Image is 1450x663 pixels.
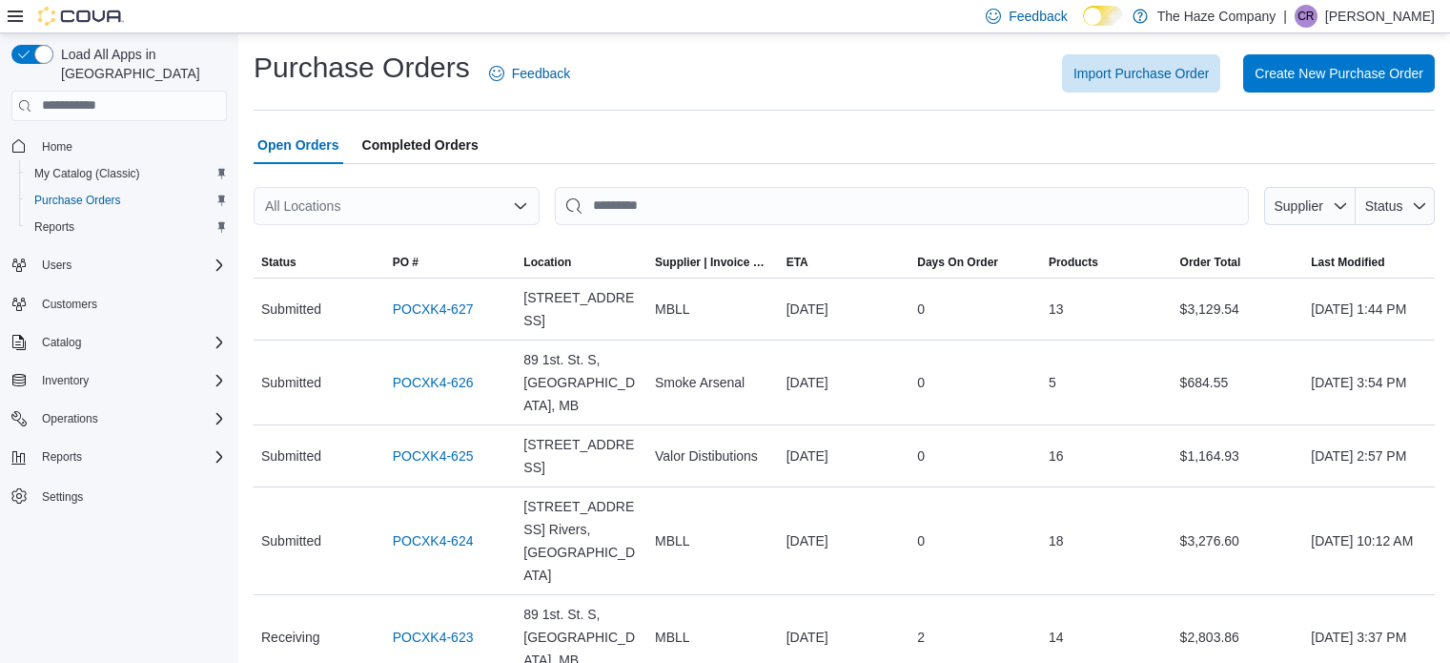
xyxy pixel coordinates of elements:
div: [DATE] 3:37 PM [1303,618,1435,656]
p: The Haze Company [1157,5,1276,28]
span: Reports [27,216,227,238]
span: PO # [393,255,419,270]
span: Catalog [42,335,81,350]
span: Settings [34,484,227,508]
span: Customers [42,297,97,312]
span: Purchase Orders [34,193,121,208]
span: Submitted [261,445,321,467]
div: Valor Distibutions [647,437,779,475]
span: 89 1st. St. S, [GEOGRAPHIC_DATA], MB [523,348,640,417]
span: Create New Purchase Order [1255,64,1423,83]
span: Operations [34,407,227,430]
button: Products [1041,247,1173,278]
span: Status [261,255,296,270]
span: 13 [1049,298,1064,321]
div: Cindy Russell [1295,5,1317,28]
button: Operations [4,405,235,432]
button: Open list of options [513,198,528,214]
button: Last Modified [1303,247,1435,278]
span: Inventory [42,373,89,388]
span: Supplier [1275,198,1323,214]
button: Customers [4,290,235,318]
span: Home [42,139,72,155]
button: Users [4,252,235,279]
span: Status [1365,198,1403,214]
span: Order Total [1180,255,1241,270]
div: MBLL [647,522,779,560]
span: 0 [917,445,925,467]
button: Days On Order [909,247,1041,278]
button: Inventory [4,367,235,394]
a: My Catalog (Classic) [27,162,148,185]
div: $684.55 [1173,363,1304,402]
span: Submitted [261,298,321,321]
span: CR [1297,5,1314,28]
nav: Complex example [11,125,227,560]
button: Supplier [1264,187,1356,225]
div: Location [523,255,571,270]
button: Reports [19,214,235,240]
span: Open Orders [257,126,339,164]
span: 0 [917,298,925,321]
span: My Catalog (Classic) [34,166,140,181]
a: POCXK4-627 [393,298,474,321]
span: Operations [42,411,98,426]
img: Cova [38,7,124,26]
span: Submitted [261,529,321,552]
span: 0 [917,371,925,394]
a: Purchase Orders [27,189,129,212]
a: POCXK4-625 [393,445,474,467]
span: Reports [42,449,82,465]
div: [DATE] [779,522,910,560]
button: Catalog [34,331,89,354]
button: PO # [385,247,517,278]
a: Customers [34,293,105,316]
button: Location [516,247,647,278]
button: Operations [34,407,106,430]
span: Inventory [34,369,227,392]
button: Catalog [4,329,235,356]
span: 0 [917,529,925,552]
span: Receiving [261,626,319,649]
button: Users [34,254,79,277]
span: Users [42,258,71,273]
button: My Catalog (Classic) [19,160,235,187]
span: Supplier | Invoice Number [655,255,771,270]
button: Purchase Orders [19,187,235,214]
span: Feedback [512,64,570,83]
div: [DATE] [779,618,910,656]
div: MBLL [647,618,779,656]
a: POCXK4-623 [393,626,474,649]
span: Import Purchase Order [1073,64,1209,83]
span: 2 [917,626,925,649]
div: [DATE] 10:12 AM [1303,522,1435,560]
span: Home [34,135,227,158]
button: Order Total [1173,247,1304,278]
span: Dark Mode [1083,26,1084,27]
span: Load All Apps in [GEOGRAPHIC_DATA] [53,45,227,83]
button: Reports [4,444,235,470]
button: Home [4,133,235,160]
span: Purchase Orders [27,189,227,212]
a: Reports [27,216,82,238]
button: Status [1356,187,1435,225]
span: 18 [1049,529,1064,552]
span: My Catalog (Classic) [27,162,227,185]
span: Submitted [261,371,321,394]
span: ETA [786,255,808,270]
span: Completed Orders [362,126,479,164]
span: Settings [42,489,83,505]
input: This is a search bar. After typing your query, hit enter to filter the results lower in the page. [555,187,1249,225]
span: Users [34,254,227,277]
div: $3,129.54 [1173,290,1304,328]
a: Settings [34,486,91,508]
input: Dark Mode [1083,6,1123,26]
p: [PERSON_NAME] [1325,5,1435,28]
a: POCXK4-624 [393,529,474,552]
a: POCXK4-626 [393,371,474,394]
button: Reports [34,445,90,468]
div: [DATE] [779,437,910,475]
div: [DATE] 3:54 PM [1303,363,1435,402]
span: [STREET_ADDRESS] [523,433,640,479]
